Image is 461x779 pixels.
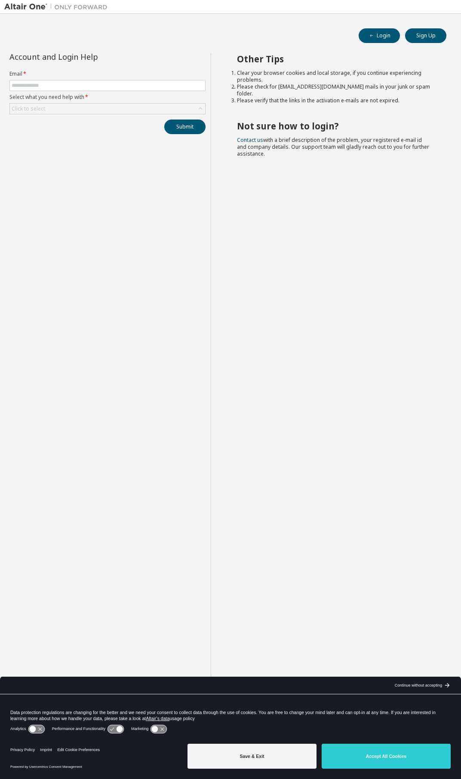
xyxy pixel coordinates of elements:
button: Sign Up [405,28,446,43]
div: Click to select [10,104,205,114]
h2: Other Tips [237,53,431,64]
li: Clear your browser cookies and local storage, if you continue experiencing problems. [237,70,431,83]
h2: Not sure how to login? [237,120,431,132]
div: Account and Login Help [9,53,166,60]
button: Submit [164,120,206,134]
button: Login [359,28,400,43]
label: Select what you need help with [9,94,206,101]
li: Please verify that the links in the activation e-mails are not expired. [237,97,431,104]
label: Email [9,71,206,77]
img: Altair One [4,3,112,11]
a: Contact us [237,136,263,144]
li: Please check for [EMAIL_ADDRESS][DOMAIN_NAME] mails in your junk or spam folder. [237,83,431,97]
span: with a brief description of the problem, your registered e-mail id and company details. Our suppo... [237,136,429,157]
div: Click to select [12,105,45,112]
